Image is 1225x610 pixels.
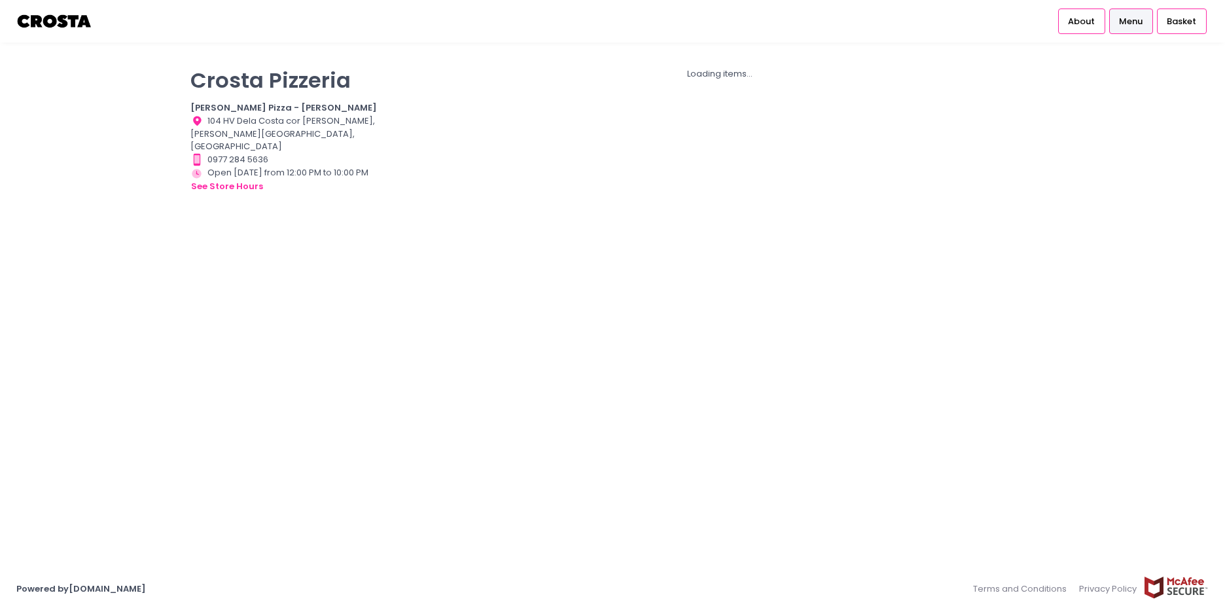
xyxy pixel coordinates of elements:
[1143,576,1209,599] img: mcafee-secure
[973,576,1073,601] a: Terms and Conditions
[1073,576,1144,601] a: Privacy Policy
[16,10,93,33] img: logo
[190,67,389,93] p: Crosta Pizzeria
[1058,9,1105,33] a: About
[190,179,264,194] button: see store hours
[190,153,389,166] div: 0977 284 5636
[190,115,389,153] div: 104 HV Dela Costa cor [PERSON_NAME], [PERSON_NAME][GEOGRAPHIC_DATA], [GEOGRAPHIC_DATA]
[190,101,377,114] b: [PERSON_NAME] Pizza - [PERSON_NAME]
[190,166,389,194] div: Open [DATE] from 12:00 PM to 10:00 PM
[16,583,146,595] a: Powered by[DOMAIN_NAME]
[406,67,1035,81] div: Loading items...
[1119,15,1143,28] span: Menu
[1109,9,1153,33] a: Menu
[1167,15,1196,28] span: Basket
[1068,15,1095,28] span: About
